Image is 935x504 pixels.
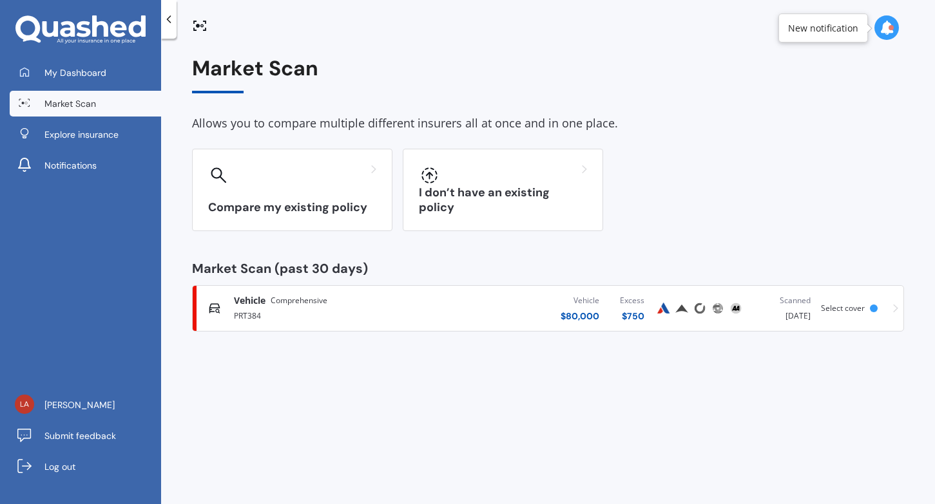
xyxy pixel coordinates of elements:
[234,294,265,307] span: Vehicle
[271,294,327,307] span: Comprehensive
[10,60,161,86] a: My Dashboard
[208,200,376,215] h3: Compare my existing policy
[728,301,744,316] img: AA
[692,301,708,316] img: Cove
[44,398,115,411] span: [PERSON_NAME]
[44,159,97,172] span: Notifications
[656,301,671,316] img: Autosure
[620,294,644,307] div: Excess
[674,301,689,316] img: Provident
[561,310,599,322] div: $ 80,000
[755,294,811,322] div: [DATE]
[44,128,119,141] span: Explore insurance
[192,114,904,133] div: Allows you to compare multiple different insurers all at once and in one place.
[10,122,161,147] a: Explore insurance
[192,285,904,331] a: VehicleComprehensivePRT384Vehicle$80,000Excess$750AutosureProvidentCoveProtectaAAScanned[DATE]Sel...
[10,91,161,117] a: Market Scan
[10,423,161,449] a: Submit feedback
[821,303,865,313] span: Select cover
[755,294,811,307] div: Scanned
[561,294,599,307] div: Vehicle
[10,153,161,178] a: Notifications
[192,57,904,93] div: Market Scan
[44,460,75,473] span: Log out
[234,307,432,322] div: PRT384
[10,454,161,480] a: Log out
[710,301,726,316] img: Protecta
[44,429,116,442] span: Submit feedback
[788,22,858,35] div: New notification
[44,97,96,110] span: Market Scan
[10,392,161,418] a: [PERSON_NAME]
[620,310,644,322] div: $ 750
[15,395,34,414] img: 34139f5949a27983fe17432df52a0ec3
[44,66,106,79] span: My Dashboard
[419,185,587,215] h3: I don’t have an existing policy
[192,262,904,275] div: Market Scan (past 30 days)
